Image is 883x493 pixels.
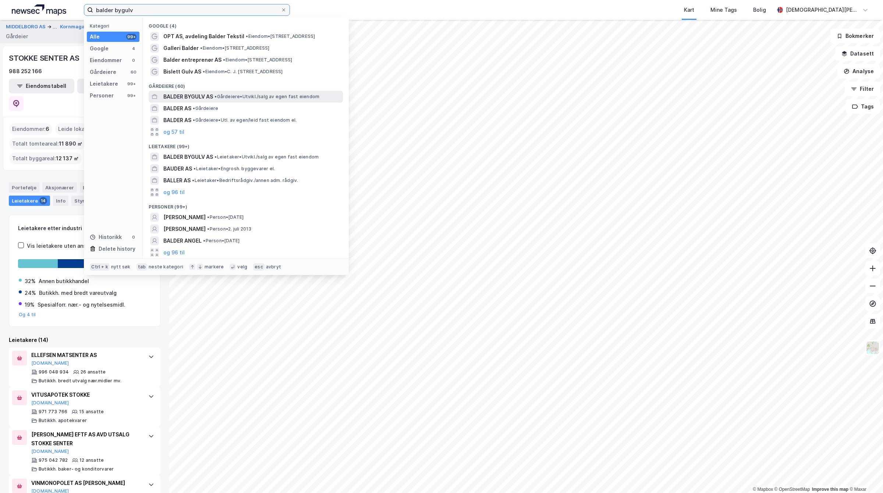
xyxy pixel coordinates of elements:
div: 32% [25,277,36,286]
div: STOKKE SENTER AS [9,52,81,64]
div: markere [205,264,224,270]
div: 26 ansatte [81,369,106,375]
span: Galleri Balder [163,44,199,53]
div: neste kategori [149,264,183,270]
button: Og 4 til [19,312,36,318]
div: 0 [131,57,136,63]
div: 0 [131,234,136,240]
button: Datasett [835,46,880,61]
div: Leide lokasjoner : [55,123,107,135]
span: • [214,94,217,99]
div: 988 252 166 [9,67,42,76]
span: BALDER AS [163,116,191,125]
div: Delete history [99,244,135,253]
input: Søk på adresse, matrikkel, gårdeiere, leietakere eller personer [93,4,281,15]
img: logo.a4113a55bc3d86da70a041830d287a7e.svg [12,4,66,15]
button: Eiendomstabell [9,79,74,93]
div: Spesialforr. nær.- og nytelsesmidl. [38,300,125,309]
div: 60 [131,69,136,75]
button: Analyse [837,64,880,79]
button: Tags [846,99,880,114]
span: [PERSON_NAME] [163,213,206,222]
span: Gårdeiere • Utvikl./salg av egen fast eiendom [214,94,319,100]
div: Totalt byggareal : [9,153,82,164]
span: Gårdeiere [193,106,218,111]
div: 996 048 934 [39,369,69,375]
div: Kategori [90,23,139,29]
div: Mine Tags [710,6,737,14]
div: Chat Widget [846,458,883,493]
div: Butikkh. apotekvarer [39,418,87,424]
div: velg [237,264,247,270]
span: BAUDER AS [163,164,192,173]
button: [DOMAIN_NAME] [31,449,69,454]
a: Improve this map [812,487,848,492]
button: Leietakertabell [77,79,143,93]
div: 12 ansatte [79,457,104,463]
span: BALLER AS [163,176,191,185]
span: Eiendom • [STREET_ADDRESS] [223,57,292,63]
span: Leietaker • Utvikl./salg av egen fast eiendom [214,154,319,160]
div: Ctrl + k [90,263,110,271]
span: • [246,33,248,39]
button: og 57 til [163,128,184,136]
a: OpenStreetMap [774,487,810,492]
div: Butikkh. med bredt vareutvalg [39,289,117,297]
button: MIDDELBORG AS [6,22,47,31]
button: [DOMAIN_NAME] [31,400,69,406]
div: Totalt tomteareal : [9,138,85,150]
span: [PERSON_NAME] [163,225,206,233]
span: OPT AS, avdeling Balder Tekstil [163,32,244,41]
span: • [194,166,196,171]
div: [PERSON_NAME] EFTF AS AVD UTSALG STOKKE SENTER [31,430,141,448]
span: • [203,69,205,74]
span: • [207,214,209,220]
div: Personer [90,91,114,100]
a: Mapbox [753,487,773,492]
div: Gårdeier [6,32,28,41]
div: Leietakere (99+) [143,138,349,151]
div: 975 042 782 [39,457,68,463]
div: esc [253,263,265,271]
div: 24% [25,289,36,297]
div: Leietakere (14) [9,336,160,344]
span: BALDER BYGULV AS [163,153,213,161]
div: ELLEFSEN MATSENTER AS [31,351,141,360]
div: Vis leietakere uten ansatte [27,242,97,250]
div: Gårdeiere [90,68,116,76]
span: Person • [DATE] [207,214,244,220]
span: BALDER AS [163,104,191,113]
span: 6 [46,125,49,133]
button: Kornmagasingata 1 [60,23,108,31]
div: Leietakere [90,79,118,88]
span: • [203,238,205,243]
div: Eiendommer [90,56,122,65]
div: nytt søk [111,264,131,270]
div: VINMONOPOLET AS [PERSON_NAME] [31,479,141,487]
img: Z [866,341,880,355]
button: og 96 til [163,188,185,197]
span: BALDER BYGULV AS [163,92,213,101]
span: Person • 2. juli 2013 [207,226,251,232]
span: Eiendom • [STREET_ADDRESS] [246,33,315,39]
span: 12 137 ㎡ [56,154,79,163]
div: Eiendommer [80,182,125,193]
div: Bolig [753,6,766,14]
button: [DOMAIN_NAME] [31,360,69,366]
span: • [214,154,217,160]
div: Eiendommer : [9,123,52,135]
span: • [192,178,194,183]
span: Person • [DATE] [203,238,240,244]
div: 971 773 766 [39,409,67,415]
div: 4 [131,46,136,51]
div: 99+ [126,34,136,40]
span: • [193,117,195,123]
div: Info [53,196,68,206]
span: Leietaker • Bedriftsrådgiv./annen adm. rådgiv. [192,178,298,183]
span: Bislett Gulv AS [163,67,201,76]
div: Butikkh. baker- og konditorvarer [39,466,114,472]
div: Aksjonærer [42,182,77,193]
div: Kart [684,6,694,14]
span: 11 890 ㎡ [59,139,82,148]
div: Google [90,44,109,53]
